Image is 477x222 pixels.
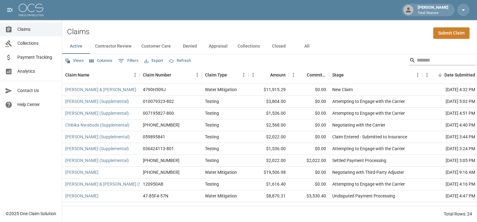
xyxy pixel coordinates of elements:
[65,181,167,187] a: [PERSON_NAME] & [PERSON_NAME] (Supplemental)
[248,119,289,131] div: $2,568.00
[143,157,179,164] div: 01-009-228340
[289,108,329,119] div: $0.00
[293,39,321,54] button: All
[88,56,114,66] button: Select columns
[332,110,405,116] div: Attempting to Engage with the Carrier
[444,66,475,84] div: Date Submitted
[65,169,98,175] a: [PERSON_NAME]
[65,122,129,128] a: Chibika Nwabude (Supplemental)
[422,70,432,80] button: Menu
[289,70,298,80] button: Menu
[289,143,329,155] div: $0.00
[205,205,237,211] div: Water Mitigation
[136,39,176,54] button: Customer Care
[415,4,451,16] div: [PERSON_NAME]
[248,190,289,202] div: $8,870.31
[248,84,289,96] div: $11,915.29
[239,70,248,80] button: Menu
[65,205,98,211] a: [PERSON_NAME]
[261,71,270,79] button: Sort
[176,39,204,54] button: Denied
[436,71,444,79] button: Sort
[248,66,289,84] div: Amount
[307,66,326,84] div: Committed Amount
[193,70,202,80] button: Menu
[248,108,289,119] div: $1,536.00
[202,66,248,84] div: Claim Type
[143,86,166,93] div: 4790H509J
[130,70,140,80] button: Menu
[143,56,165,66] button: Export
[248,167,289,178] div: $19,506.98
[62,39,90,54] button: Active
[17,40,57,47] span: Collections
[233,39,265,54] button: Collections
[4,4,16,16] button: open drawer
[332,66,344,84] div: Stage
[205,157,219,164] div: Testing
[289,131,329,143] div: $0.00
[140,66,202,84] div: Claim Number
[248,178,289,190] div: $1,616.40
[143,110,174,116] div: 007195827-800
[143,122,179,128] div: 01-009-031656
[17,54,57,61] span: Payment Tracking
[332,146,405,152] div: Attempting to Engage with the Carrier
[289,167,329,178] div: $0.00
[444,211,472,217] div: Total Rows: 24
[17,68,57,75] span: Analytics
[17,87,57,94] span: Contact Us
[143,98,174,104] div: 010079323-802
[62,66,140,84] div: Claim Name
[289,190,329,202] div: $3,530.40
[332,86,353,93] div: New Claim
[143,134,165,140] div: 059895841
[65,110,129,116] a: [PERSON_NAME] (Supplemental)
[116,56,140,66] button: Show filters
[332,205,379,211] div: 2nd Negotiation/Review
[205,146,219,152] div: Testing
[332,193,395,199] div: Undisputed Payment Processing
[205,193,237,199] div: Water Mitigation
[332,157,386,164] div: Settled Payment Processing
[65,98,129,104] a: [PERSON_NAME] (Supplemental)
[67,27,89,36] h2: Claims
[205,169,237,175] div: Water Mitigation
[289,66,329,84] div: Committed Amount
[65,146,129,152] a: [PERSON_NAME] (Supplemental)
[289,96,329,108] div: $0.00
[270,66,286,84] div: Amount
[89,71,98,79] button: Sort
[205,181,219,187] div: Testing
[65,157,129,164] a: [PERSON_NAME] (Supplemental)
[332,98,405,104] div: Attempting to Engage with the Carrier
[205,66,227,84] div: Claim Type
[167,56,193,66] button: Refresh
[143,66,171,84] div: Claim Number
[205,110,219,116] div: Testing
[63,56,85,66] button: Views
[17,26,57,33] span: Claims
[65,86,136,93] a: [PERSON_NAME] & [PERSON_NAME]
[171,71,180,79] button: Sort
[289,178,329,190] div: $0.00
[143,169,179,175] div: 01-009-228340
[143,205,174,211] div: 036424113-801
[248,202,289,214] div: $30,870.60
[205,122,219,128] div: Testing
[65,193,98,199] a: [PERSON_NAME]
[409,55,476,67] div: Search
[248,143,289,155] div: $1,536.00
[17,101,57,108] span: Help Center
[19,4,43,16] img: ocs-logo-white-transparent.png
[6,210,56,217] div: © 2025 One Claim Solution
[205,86,237,93] div: Water Mitigation
[289,202,329,214] div: $8,725.34
[289,119,329,131] div: $0.00
[298,71,307,79] button: Sort
[248,131,289,143] div: $2,022.00
[332,134,407,140] div: Claim Entered - Submitted to Insurance
[332,169,404,175] div: Negotiating with Third-Party Adjuster
[433,27,470,39] a: Submit Claim
[344,71,352,79] button: Sort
